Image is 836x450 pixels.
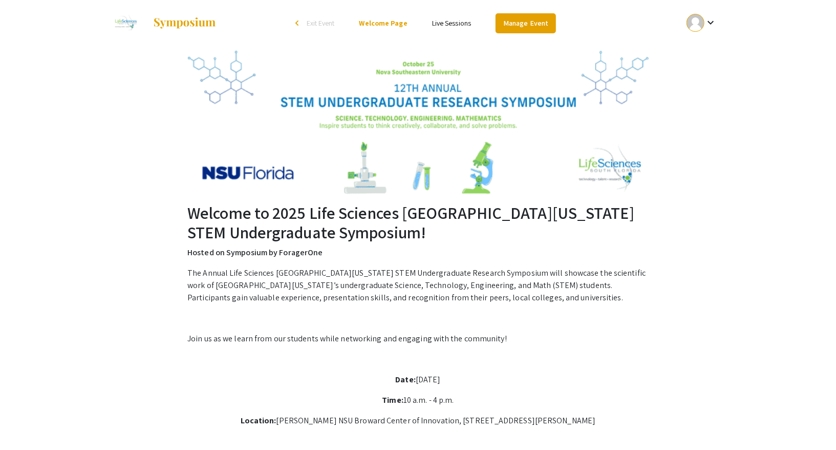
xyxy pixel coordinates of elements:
strong: Time: [382,395,403,405]
a: Welcome Page [359,18,408,28]
img: Symposium by ForagerOne [153,17,217,29]
a: Live Sessions [432,18,471,28]
span: Exit Event [307,18,335,28]
a: 2025 Life Sciences South Florida STEM Undergraduate Symposium [109,10,217,36]
button: Expand account dropdown [676,11,727,34]
p: [DATE] [187,374,649,386]
img: 2025 Life Sciences South Florida STEM Undergraduate Symposium [109,10,143,36]
p: Join us as we learn from our students while networking and engaging with the community! [187,333,649,345]
div: arrow_back_ios [295,20,302,26]
p: 10 a.m. - 4 p.m. [187,394,649,406]
p: [PERSON_NAME] NSU Broward Center of Innovation, [STREET_ADDRESS][PERSON_NAME] [187,415,649,427]
strong: Location: [241,415,276,426]
mat-icon: Expand account dropdown [704,16,717,29]
iframe: Chat [8,404,44,442]
p: Hosted on Symposium by ForagerOne [187,247,649,259]
a: Manage Event [496,13,556,33]
h2: Welcome to 2025 Life Sciences [GEOGRAPHIC_DATA][US_STATE] STEM Undergraduate Symposium! [187,203,649,242]
strong: Date: [395,374,416,385]
img: 2025 Life Sciences South Florida STEM Undergraduate Symposium [188,51,649,195]
p: The Annual Life Sciences [GEOGRAPHIC_DATA][US_STATE] STEM Undergraduate Research Symposium will s... [187,267,649,304]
